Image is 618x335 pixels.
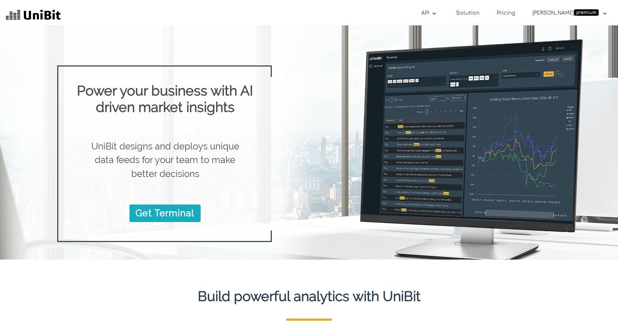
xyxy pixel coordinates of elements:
h1: Power your business with AI driven market insights [70,83,260,115]
a: API [418,5,442,20]
img: UniBit Logo [6,9,61,23]
a: Solution [453,5,482,20]
a: Pricing [494,5,518,20]
a: [PERSON_NAME]premium [530,5,612,20]
span: premium [574,9,599,16]
p: UniBit designs and deploys unique data feeds for your team to make better decisions [81,139,249,181]
a: Get Terminal [129,205,200,222]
